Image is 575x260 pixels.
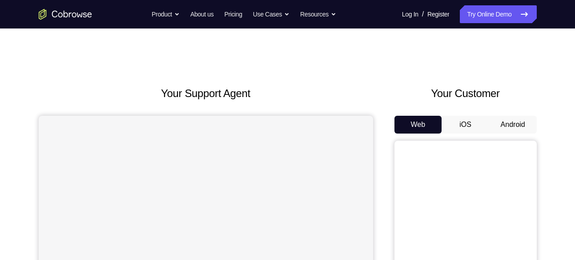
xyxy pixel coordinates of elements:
[224,5,242,23] a: Pricing
[460,5,536,23] a: Try Online Demo
[190,5,213,23] a: About us
[442,116,489,134] button: iOS
[300,5,336,23] button: Resources
[152,5,180,23] button: Product
[39,9,92,20] a: Go to the home page
[394,116,442,134] button: Web
[39,85,373,102] h2: Your Support Agent
[394,85,537,102] h2: Your Customer
[427,5,449,23] a: Register
[489,116,537,134] button: Android
[253,5,290,23] button: Use Cases
[422,9,424,20] span: /
[402,5,418,23] a: Log In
